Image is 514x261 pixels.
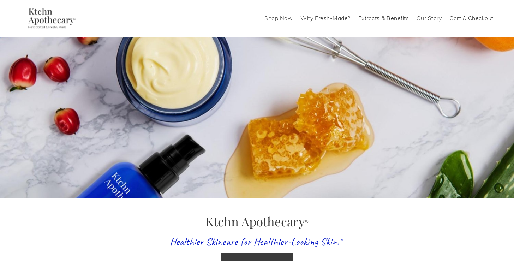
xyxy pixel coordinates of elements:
span: Ktchn Apothecary [205,213,309,230]
sup: ® [305,218,309,225]
sup: ™ [339,237,344,244]
span: Healthier Skincare for Healthier-Looking Skin. [170,235,339,248]
a: Our Story [417,13,442,24]
a: Cart & Checkout [449,13,494,24]
a: Extracts & Benefits [358,13,409,24]
img: Ktchn Apothecary [20,8,81,29]
a: Shop Now [264,13,293,24]
a: Why Fresh-Made? [300,13,351,24]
